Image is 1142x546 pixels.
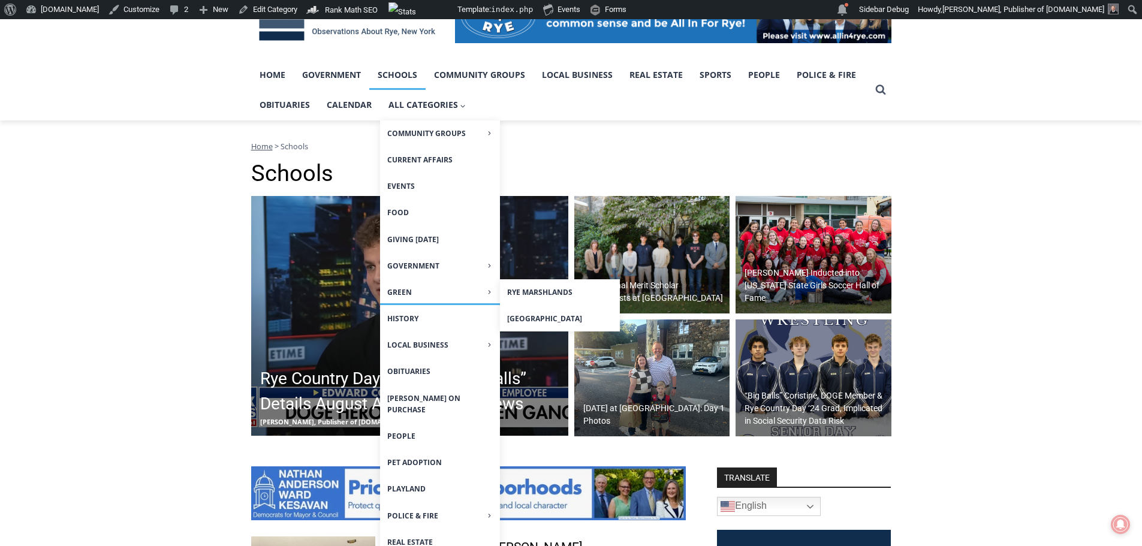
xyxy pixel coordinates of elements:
[380,173,500,199] a: Events
[251,160,891,188] h1: Schools
[621,60,691,90] a: Real Estate
[314,119,556,146] span: Intern @ [DOMAIN_NAME]
[717,497,821,516] a: English
[251,60,294,90] a: Home
[745,390,888,427] h2: “Big Balls” Coristine, DOGE Member & Rye Country Day ‘24 Grad, Implicated in Social Security Data...
[736,196,891,313] a: [PERSON_NAME] Inducted into [US_STATE] State Girls Soccer Hall of Fame
[260,366,565,417] h2: Rye Country Day ’24 Grad “Big Balls” Details August Assault to Fox News
[500,279,620,305] a: Rye Marshlands
[251,196,568,436] img: Edward Big Balls Coristine on FOX News Jesse Watters Primetime September 29, 2025 - 1
[260,417,415,426] span: [PERSON_NAME], Publisher of [DOMAIN_NAME]
[380,90,475,120] button: Child menu of All Categories
[745,267,888,304] h2: [PERSON_NAME] Inducted into [US_STATE] State Girls Soccer Hall of Fame
[736,196,891,313] img: (PHOTO: The 2025 Rye Girls Soccer Team surrounding Head Coach Rich Savage after his induction int...
[691,60,740,90] a: Sports
[369,60,426,90] a: Schools
[1,119,173,149] a: [PERSON_NAME] Read Sanctuary Fall Fest: [DATE]
[574,196,730,313] a: Six National Merit Scholar Semifinalists at [GEOGRAPHIC_DATA]
[574,196,730,313] img: (PHOTO: Rye High School Principal Andrew Hara and Rye City School District Superintendent Dr. Tri...
[583,402,727,427] h2: [DATE] at [GEOGRAPHIC_DATA]: Day 1 Photos
[10,120,153,148] h4: [PERSON_NAME] Read Sanctuary Fall Fest: [DATE]
[125,35,167,98] div: Face Painting
[251,140,891,152] nav: Breadcrumbs
[380,503,500,529] button: Child menu of Police & Fire
[318,90,380,120] a: Calendar
[134,101,137,113] div: /
[721,499,735,514] img: en
[251,60,870,120] nav: Primary Navigation
[380,279,500,305] button: Child menu of Green
[125,101,131,113] div: 3
[380,332,500,358] button: Child menu of Local Business
[740,60,788,90] a: People
[380,423,500,449] a: People
[380,200,500,225] a: Food
[380,147,500,173] a: Current Affairs
[380,306,500,331] a: History
[500,306,620,331] a: [GEOGRAPHIC_DATA]
[380,450,500,475] a: Pet Adoption
[574,319,730,437] a: [DATE] at [GEOGRAPHIC_DATA]: Day 1 Photos
[380,385,500,423] a: [PERSON_NAME] on Purchase
[288,116,581,149] a: Intern @ [DOMAIN_NAME]
[534,60,621,90] a: Local Business
[942,5,1104,14] span: [PERSON_NAME], Publisher of [DOMAIN_NAME]
[251,90,318,120] a: Obituaries
[303,1,567,116] div: "The first chef I interviewed talked about coming to [GEOGRAPHIC_DATA] from [GEOGRAPHIC_DATA] in ...
[251,196,568,436] a: Rye Country Day ’24 Grad “Big Balls” Details August Assault to Fox News [PERSON_NAME], Publisher ...
[380,358,500,384] a: Obituaries
[325,5,378,14] span: Rank Math SEO
[380,227,500,252] a: Giving [DATE]
[140,101,145,113] div: 6
[281,141,308,152] span: Schools
[275,141,279,152] span: >
[380,476,500,502] a: Playland
[717,467,777,487] strong: TRANSLATE
[380,120,500,146] button: Child menu of Community Groups
[294,60,369,90] a: Government
[251,141,273,152] a: Home
[380,253,500,279] button: Child menu of Government
[426,60,534,90] a: Community Groups
[788,60,864,90] a: Police & Fire
[388,2,456,17] img: Views over 48 hours. Click for more Jetpack Stats.
[574,319,730,437] img: (PHOTO: Henry arrived for his first day of Kindergarten at Midland Elementary School. He likes cu...
[736,319,891,437] a: “Big Balls” Coristine, DOGE Member & Rye Country Day ‘24 Grad, Implicated in Social Security Data...
[736,319,891,437] img: (PHOTO: 2024 graduate from Rye Country Day School Edward Coristine (far right in photo) is part o...
[491,5,533,14] span: index.php
[870,79,891,101] button: View Search Form
[583,279,727,304] h2: Six National Merit Scholar Semifinalists at [GEOGRAPHIC_DATA]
